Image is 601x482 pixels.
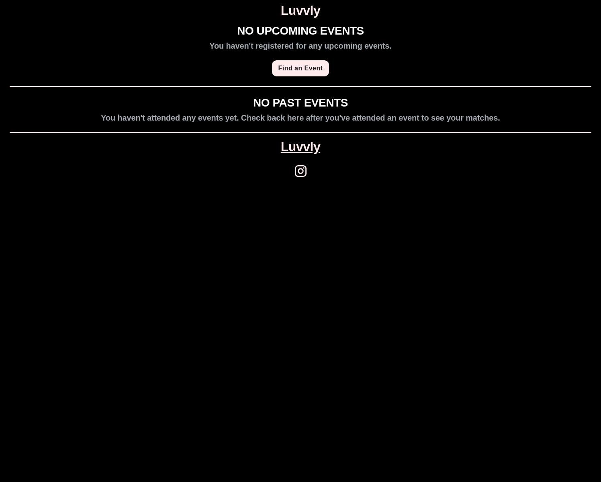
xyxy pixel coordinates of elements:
[253,96,348,110] h1: NO PAST EVENTS
[101,113,500,123] h2: You haven't attended any events yet. Check back here after you've attended an event to see your m...
[272,60,329,76] a: Find an Event
[237,25,364,38] h1: NO UPCOMING EVENTS
[281,139,320,154] a: Luvvly
[3,3,598,18] h1: Luvvly
[209,41,391,57] h2: You haven't registered for any upcoming events.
